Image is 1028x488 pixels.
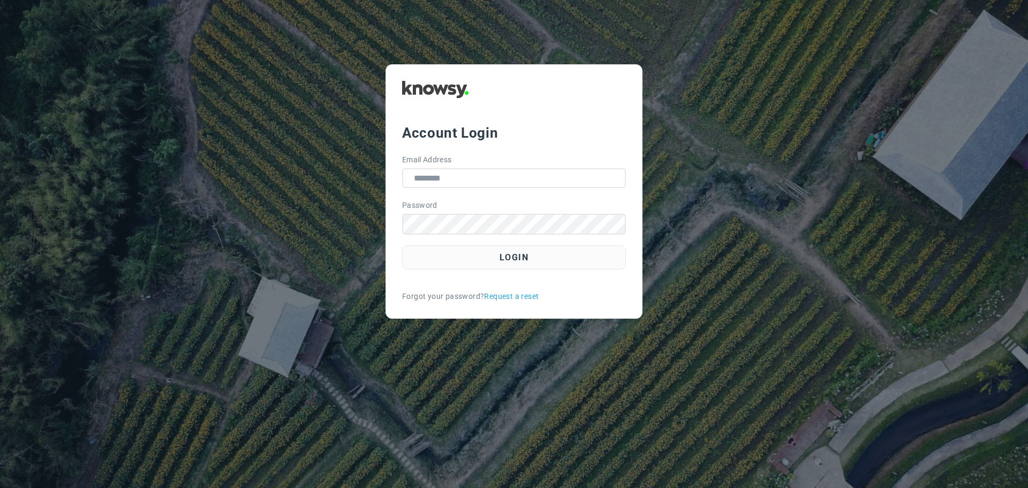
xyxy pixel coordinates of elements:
[484,291,539,302] a: Request a reset
[402,154,452,166] label: Email Address
[402,291,626,302] div: Forgot your password?
[402,200,437,211] label: Password
[402,123,626,142] div: Account Login
[402,245,626,269] button: Login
